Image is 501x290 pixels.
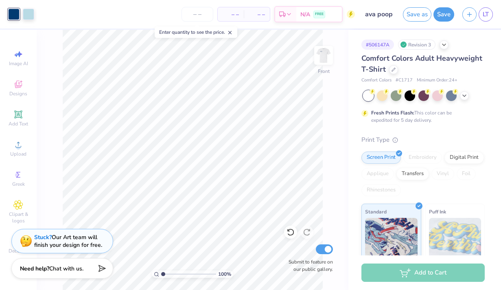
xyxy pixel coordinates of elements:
div: Revision 3 [398,40,435,50]
label: Submit to feature on our public gallery. [284,258,333,273]
div: Transfers [396,168,429,180]
span: Chat with us. [49,265,83,272]
span: Standard [365,207,387,216]
img: Front [315,47,332,64]
div: Our Art team will finish your design for free. [34,233,102,249]
div: Enter quantity to see the price. [155,26,237,38]
div: Print Type [361,135,485,145]
span: Designs [9,90,27,97]
span: LT [483,10,489,19]
span: Clipart & logos [4,211,33,224]
a: LT [479,7,493,22]
span: Comfort Colors [361,77,392,84]
div: Digital Print [444,152,484,164]
span: FREE [315,11,324,17]
div: Foil [457,168,476,180]
span: # C1717 [396,77,413,84]
input: Untitled Design [359,6,399,22]
strong: Need help? [20,265,49,272]
span: Minimum Order: 24 + [417,77,457,84]
div: Screen Print [361,152,401,164]
span: Greek [12,181,25,187]
button: Save [433,7,454,22]
div: # 506147A [361,40,394,50]
div: Applique [361,168,394,180]
strong: Fresh Prints Flash: [371,110,414,116]
img: Puff Ink [429,218,481,259]
span: Upload [10,151,26,157]
strong: Stuck? [34,233,52,241]
span: Add Text [9,121,28,127]
span: Puff Ink [429,207,446,216]
div: Rhinestones [361,184,401,196]
span: Decorate [9,248,28,254]
div: This color can be expedited for 5 day delivery. [371,109,471,124]
img: Standard [365,218,418,259]
span: Comfort Colors Adult Heavyweight T-Shirt [361,53,482,74]
div: Embroidery [403,152,442,164]
button: Save as [403,7,431,22]
div: Vinyl [431,168,454,180]
input: – – [182,7,213,22]
span: – – [223,10,239,19]
div: Front [318,68,330,75]
span: Image AI [9,60,28,67]
span: N/A [300,10,310,19]
span: 100 % [218,270,231,278]
span: – – [249,10,265,19]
